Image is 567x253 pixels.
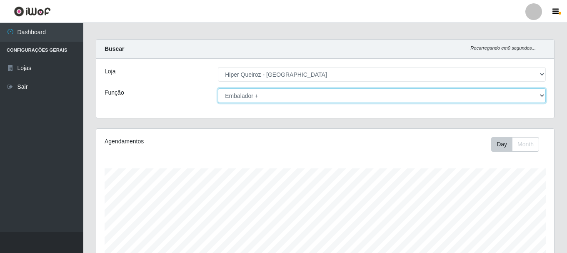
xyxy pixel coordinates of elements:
strong: Buscar [105,45,124,52]
label: Loja [105,67,115,76]
label: Função [105,88,124,97]
i: Recarregando em 0 segundos... [470,45,536,50]
div: First group [491,137,539,152]
img: CoreUI Logo [14,6,51,17]
button: Month [512,137,539,152]
div: Toolbar with button groups [491,137,546,152]
div: Agendamentos [105,137,281,146]
button: Day [491,137,512,152]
